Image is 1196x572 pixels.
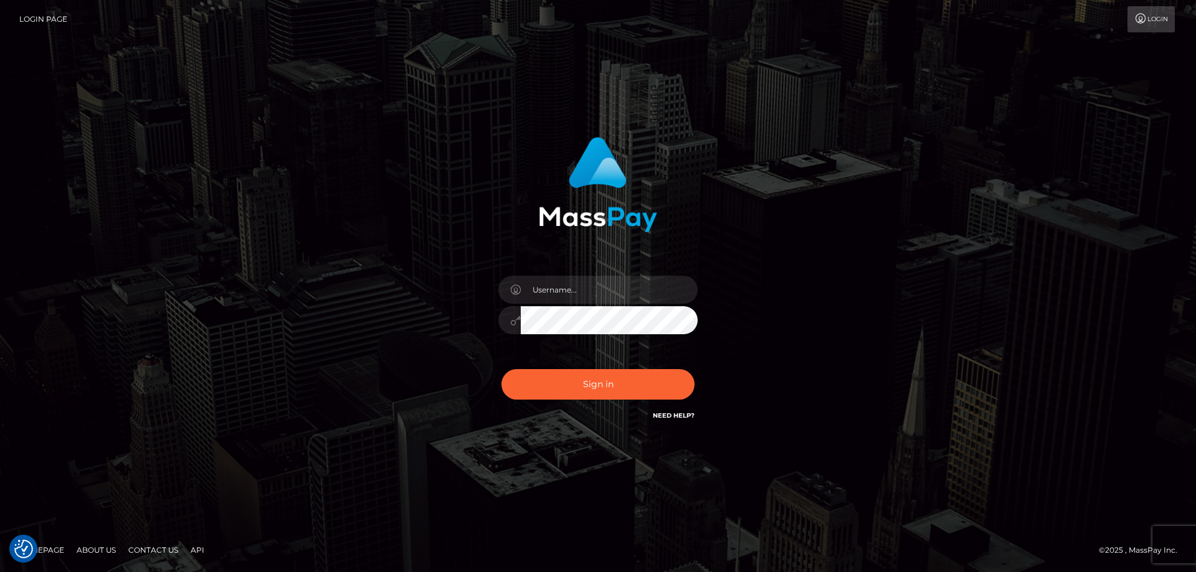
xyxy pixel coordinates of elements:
[19,6,67,32] a: Login Page
[14,540,69,560] a: Homepage
[521,276,698,304] input: Username...
[1127,6,1175,32] a: Login
[72,540,121,560] a: About Us
[186,540,209,560] a: API
[14,540,33,558] button: Consent Preferences
[1099,543,1187,557] div: © 2025 , MassPay Inc.
[14,540,33,558] img: Revisit consent button
[123,540,183,560] a: Contact Us
[539,137,657,232] img: MassPay Login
